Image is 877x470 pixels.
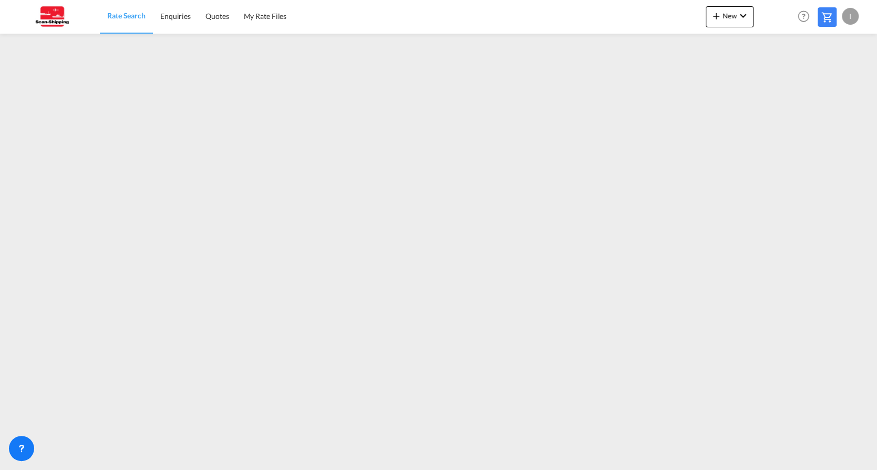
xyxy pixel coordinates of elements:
[16,5,87,28] img: 123b615026f311ee80dabbd30bc9e10f.jpg
[706,6,754,27] button: icon-plus 400-fgNewicon-chevron-down
[795,7,818,26] div: Help
[737,9,749,22] md-icon: icon-chevron-down
[243,12,286,21] span: My Rate Files
[710,9,723,22] md-icon: icon-plus 400-fg
[107,11,146,20] span: Rate Search
[710,12,749,20] span: New
[205,12,229,21] span: Quotes
[795,7,812,25] span: Help
[842,8,859,25] div: I
[160,12,191,21] span: Enquiries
